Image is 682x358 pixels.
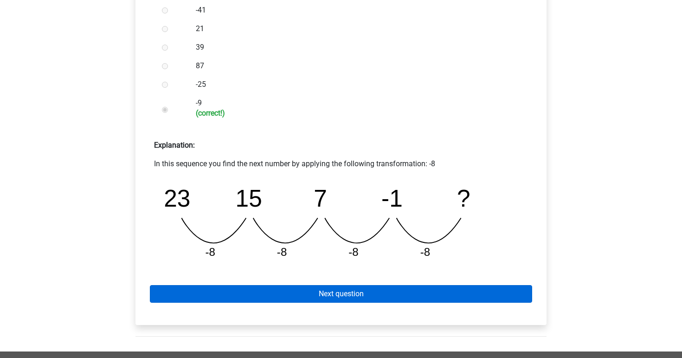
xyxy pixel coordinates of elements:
tspan: -8 [206,246,216,258]
p: In this sequence you find the next number by applying the following transformation: -8 [154,158,528,169]
label: -25 [196,79,517,90]
label: -9 [196,98,517,117]
tspan: 23 [164,185,190,212]
tspan: 15 [236,185,262,212]
h6: (correct!) [196,109,517,117]
tspan: -8 [421,246,431,258]
a: Next question [150,285,532,303]
label: 87 [196,60,517,72]
label: -41 [196,5,517,16]
tspan: ? [458,185,471,212]
label: 21 [196,23,517,34]
tspan: -1 [382,185,403,212]
tspan: -8 [349,246,359,258]
tspan: -8 [277,246,288,258]
label: 39 [196,42,517,53]
tspan: 7 [314,185,328,212]
strong: Explanation: [154,141,195,150]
